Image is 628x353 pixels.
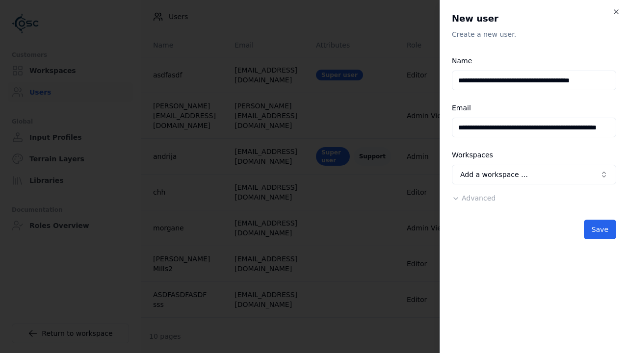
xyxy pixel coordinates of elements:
[452,151,493,159] label: Workspaces
[452,57,472,65] label: Name
[452,12,616,25] h2: New user
[460,170,528,179] span: Add a workspace …
[462,194,496,202] span: Advanced
[584,220,616,239] button: Save
[452,29,616,39] p: Create a new user.
[452,193,496,203] button: Advanced
[452,104,471,112] label: Email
